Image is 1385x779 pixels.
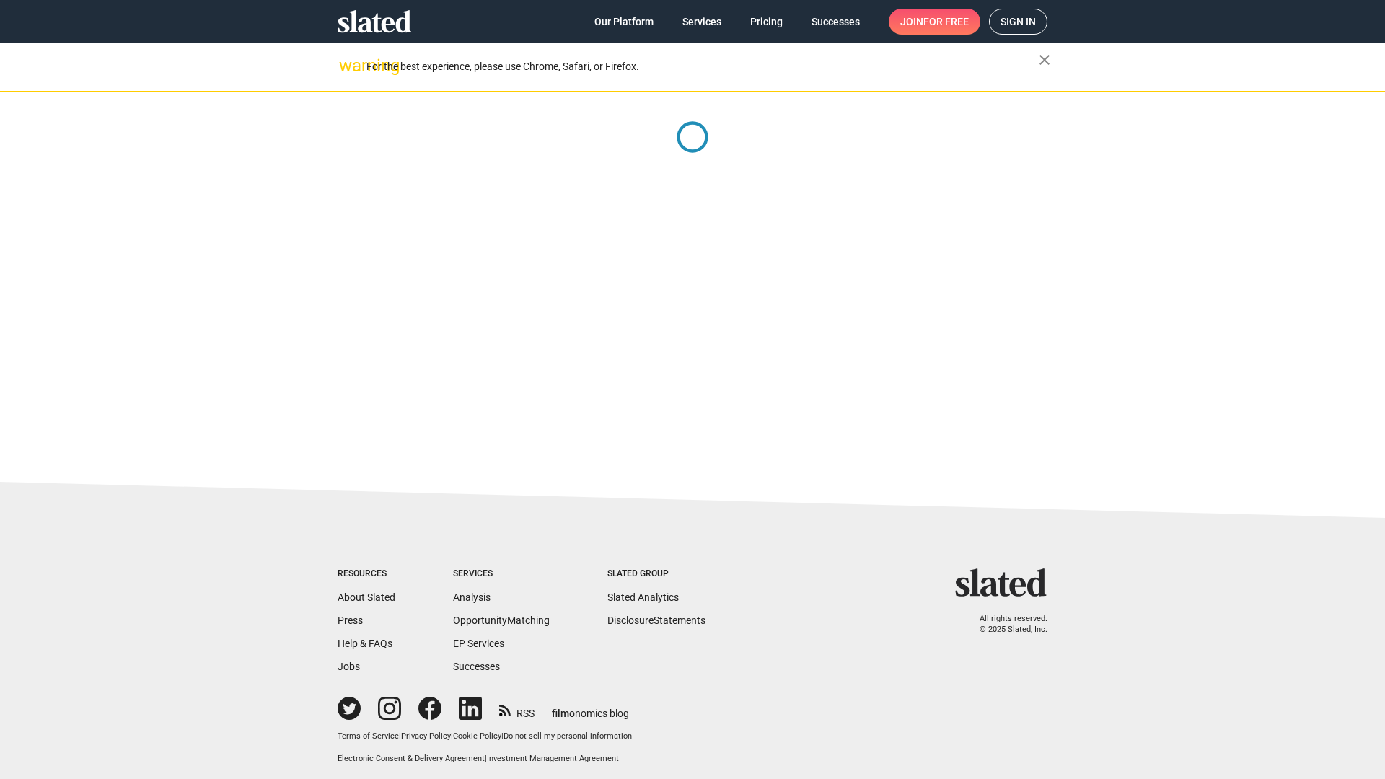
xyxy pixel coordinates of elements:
[504,731,632,742] button: Do not sell my personal information
[338,638,392,649] a: Help & FAQs
[453,591,491,603] a: Analysis
[812,9,860,35] span: Successes
[451,731,453,741] span: |
[501,731,504,741] span: |
[339,57,356,74] mat-icon: warning
[607,615,705,626] a: DisclosureStatements
[1001,9,1036,34] span: Sign in
[453,638,504,649] a: EP Services
[401,731,451,741] a: Privacy Policy
[682,9,721,35] span: Services
[399,731,401,741] span: |
[671,9,733,35] a: Services
[453,568,550,580] div: Services
[338,568,395,580] div: Resources
[552,695,629,721] a: filmonomics blog
[453,615,550,626] a: OpportunityMatching
[552,708,569,719] span: film
[889,9,980,35] a: Joinfor free
[453,731,501,741] a: Cookie Policy
[607,591,679,603] a: Slated Analytics
[900,9,969,35] span: Join
[338,731,399,741] a: Terms of Service
[338,615,363,626] a: Press
[800,9,871,35] a: Successes
[594,9,654,35] span: Our Platform
[338,591,395,603] a: About Slated
[607,568,705,580] div: Slated Group
[338,661,360,672] a: Jobs
[366,57,1039,76] div: For the best experience, please use Chrome, Safari, or Firefox.
[964,614,1047,635] p: All rights reserved. © 2025 Slated, Inc.
[583,9,665,35] a: Our Platform
[1036,51,1053,69] mat-icon: close
[487,754,619,763] a: Investment Management Agreement
[485,754,487,763] span: |
[499,698,535,721] a: RSS
[338,754,485,763] a: Electronic Consent & Delivery Agreement
[739,9,794,35] a: Pricing
[923,9,969,35] span: for free
[750,9,783,35] span: Pricing
[989,9,1047,35] a: Sign in
[453,661,500,672] a: Successes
